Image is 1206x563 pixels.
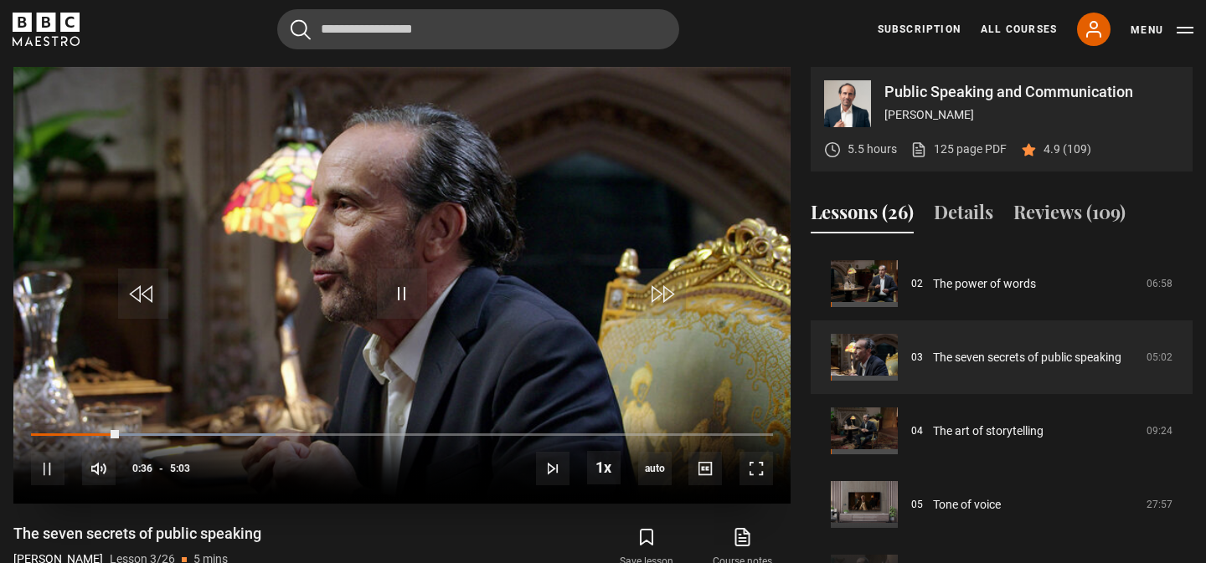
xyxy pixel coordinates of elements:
span: 0:36 [132,453,152,484]
h1: The seven secrets of public speaking [13,524,261,544]
span: 5:03 [170,453,190,484]
video-js: Video Player [13,67,791,504]
a: Subscription [878,22,961,37]
button: Details [934,198,993,233]
button: Lessons (26) [811,198,914,233]
p: Public Speaking and Communication [884,84,1179,100]
button: Pause [31,452,64,485]
a: Tone of voice [933,496,1001,514]
p: 5.5 hours [848,141,897,158]
input: Search [277,9,679,49]
button: Reviews (109) [1013,198,1126,233]
span: - [159,463,163,474]
div: Current quality: 720p [638,452,672,485]
p: [PERSON_NAME] [884,106,1179,124]
a: 125 page PDF [910,141,1007,158]
button: Playback Rate [587,451,621,484]
button: Next Lesson [536,452,569,485]
a: All Courses [981,22,1057,37]
a: The power of words [933,275,1036,293]
button: Fullscreen [740,452,773,485]
button: Toggle navigation [1131,22,1193,38]
div: Progress Bar [31,433,773,437]
a: The seven secrets of public speaking [933,349,1121,366]
button: Mute [82,452,116,485]
a: The art of storytelling [933,422,1044,440]
button: Captions [688,452,722,485]
span: auto [638,452,672,485]
button: Submit the search query [291,19,311,40]
p: 4.9 (109) [1044,141,1091,158]
svg: BBC Maestro [13,13,80,46]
